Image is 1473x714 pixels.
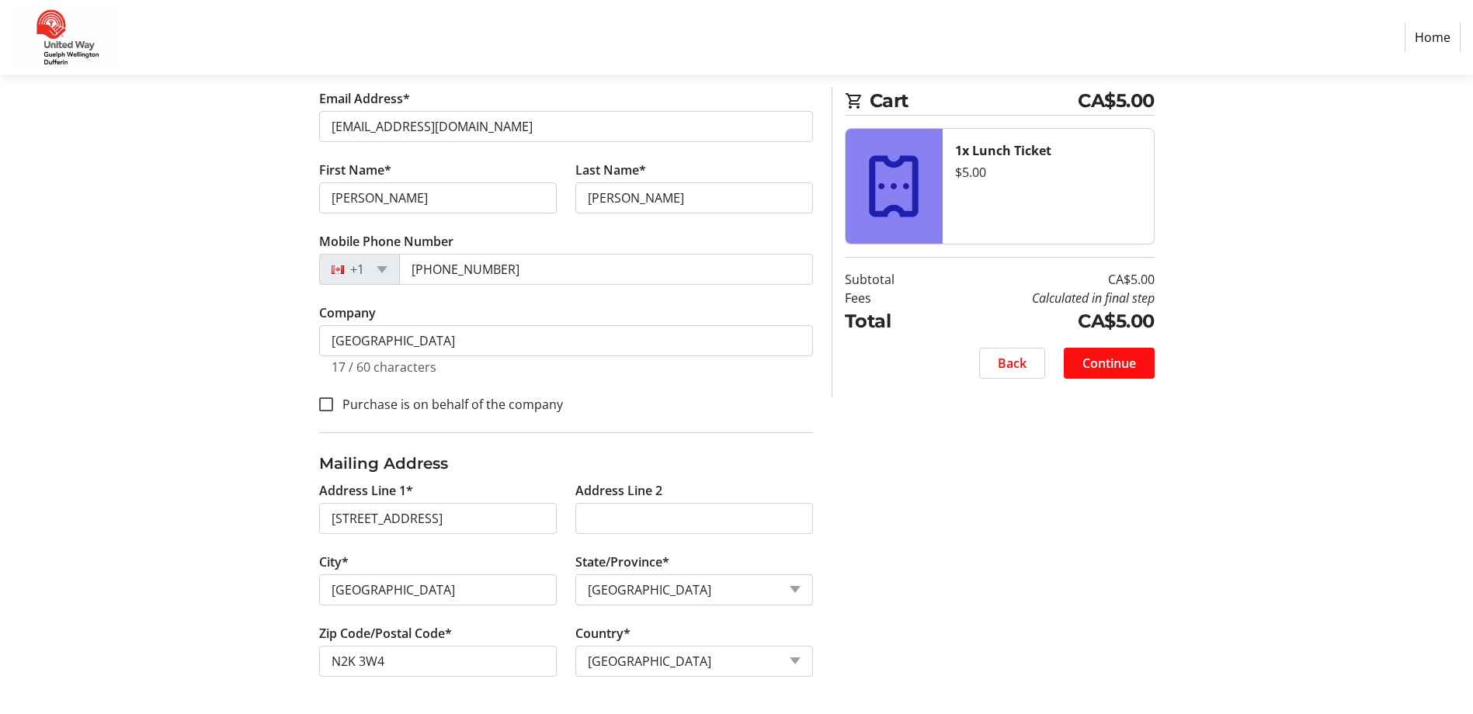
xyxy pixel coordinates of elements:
[1405,23,1461,52] a: Home
[934,289,1155,307] td: Calculated in final step
[979,348,1045,379] button: Back
[332,359,436,376] tr-character-limit: 17 / 60 characters
[333,395,563,414] label: Purchase is on behalf of the company
[319,232,453,251] label: Mobile Phone Number
[934,270,1155,289] td: CA$5.00
[575,624,631,643] label: Country*
[575,161,646,179] label: Last Name*
[998,354,1027,373] span: Back
[319,481,413,500] label: Address Line 1*
[955,163,1141,182] div: $5.00
[319,553,349,571] label: City*
[870,87,1079,115] span: Cart
[399,254,813,285] input: (506) 234-5678
[12,6,123,68] img: United Way Guelph Wellington Dufferin's Logo
[1082,354,1136,373] span: Continue
[319,624,452,643] label: Zip Code/Postal Code*
[575,481,662,500] label: Address Line 2
[845,307,934,335] td: Total
[955,142,1051,159] strong: 1x Lunch Ticket
[934,307,1155,335] td: CA$5.00
[319,161,391,179] label: First Name*
[319,503,557,534] input: Address
[319,574,557,605] input: City
[845,289,934,307] td: Fees
[319,303,376,322] label: Company
[575,553,669,571] label: State/Province*
[1078,87,1155,115] span: CA$5.00
[319,452,813,475] h3: Mailing Address
[319,646,557,677] input: Zip or Postal Code
[845,270,934,289] td: Subtotal
[319,89,410,108] label: Email Address*
[1064,348,1155,379] button: Continue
